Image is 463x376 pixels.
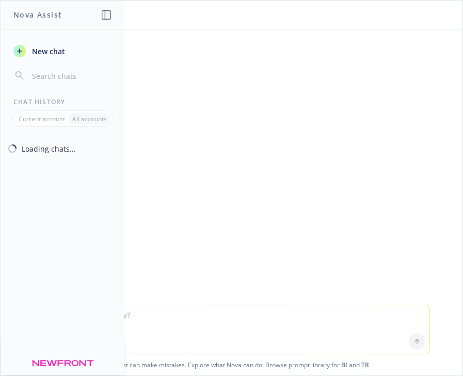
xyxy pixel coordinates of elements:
h1: Nova Assist [13,9,62,20]
p: Current account [19,115,65,123]
button: New chat [9,42,116,60]
a: BI [341,361,347,369]
p: All accounts [72,115,107,123]
span: Nova Assist can make mistakes. Explore what Nova can do: Browse prompt library for and [5,354,458,375]
span: New chat [30,46,65,57]
button: Loading chats... [1,139,124,158]
a: TR [361,361,369,369]
input: Search chats [30,69,112,83]
div: Chat History [1,97,124,106]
